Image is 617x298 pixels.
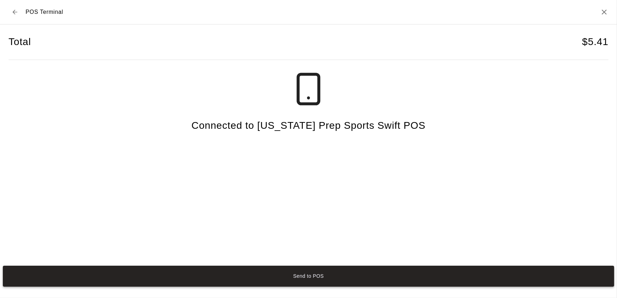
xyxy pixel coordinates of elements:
[9,6,63,18] div: POS Terminal
[582,36,608,48] h4: $ 5.41
[191,120,425,132] h4: Connected to [US_STATE] Prep Sports Swift POS
[9,36,31,48] h4: Total
[9,6,21,18] button: Back to checkout
[600,8,608,16] button: Close
[3,266,614,287] button: Send to POS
